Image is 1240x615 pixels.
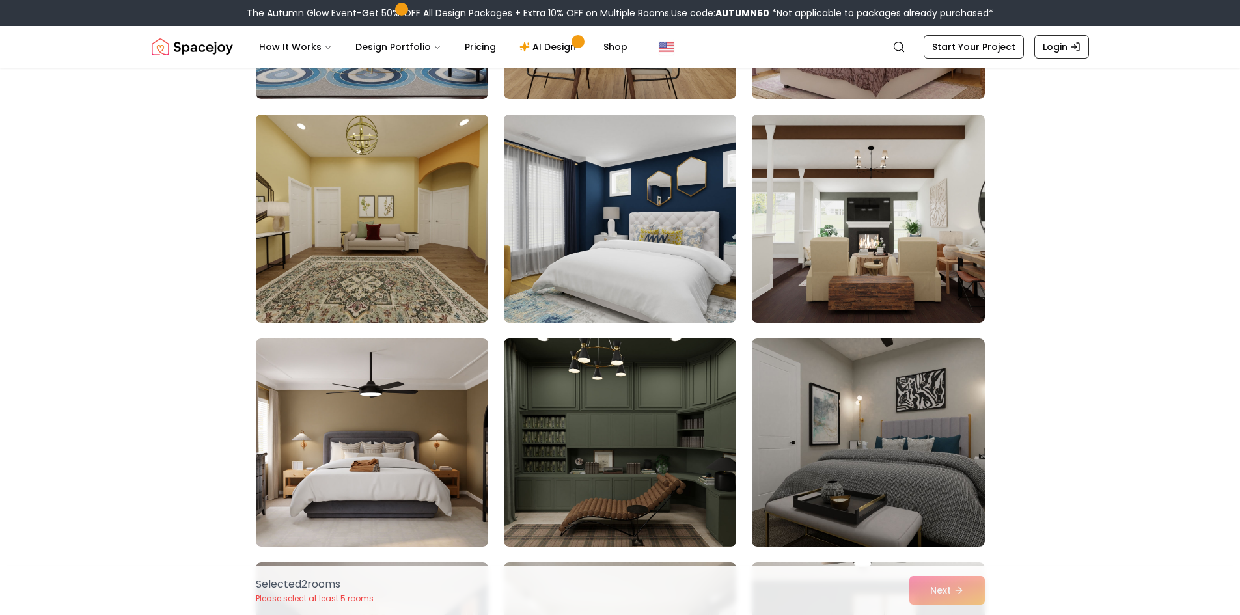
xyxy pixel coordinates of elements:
[256,594,374,604] p: Please select at least 5 rooms
[504,338,736,547] img: Room room-53
[256,115,488,323] img: Room room-49
[752,338,984,547] img: Room room-54
[504,115,736,323] img: Room room-50
[924,35,1024,59] a: Start Your Project
[1034,35,1089,59] a: Login
[659,39,674,55] img: United States
[715,7,769,20] b: AUTUMN50
[256,577,374,592] p: Selected 2 room s
[152,34,233,60] a: Spacejoy
[152,34,233,60] img: Spacejoy Logo
[671,7,769,20] span: Use code:
[152,26,1089,68] nav: Global
[769,7,993,20] span: *Not applicable to packages already purchased*
[593,34,638,60] a: Shop
[454,34,506,60] a: Pricing
[256,338,488,547] img: Room room-52
[752,115,984,323] img: Room room-51
[249,34,638,60] nav: Main
[509,34,590,60] a: AI Design
[247,7,993,20] div: The Autumn Glow Event-Get 50% OFF All Design Packages + Extra 10% OFF on Multiple Rooms.
[345,34,452,60] button: Design Portfolio
[249,34,342,60] button: How It Works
